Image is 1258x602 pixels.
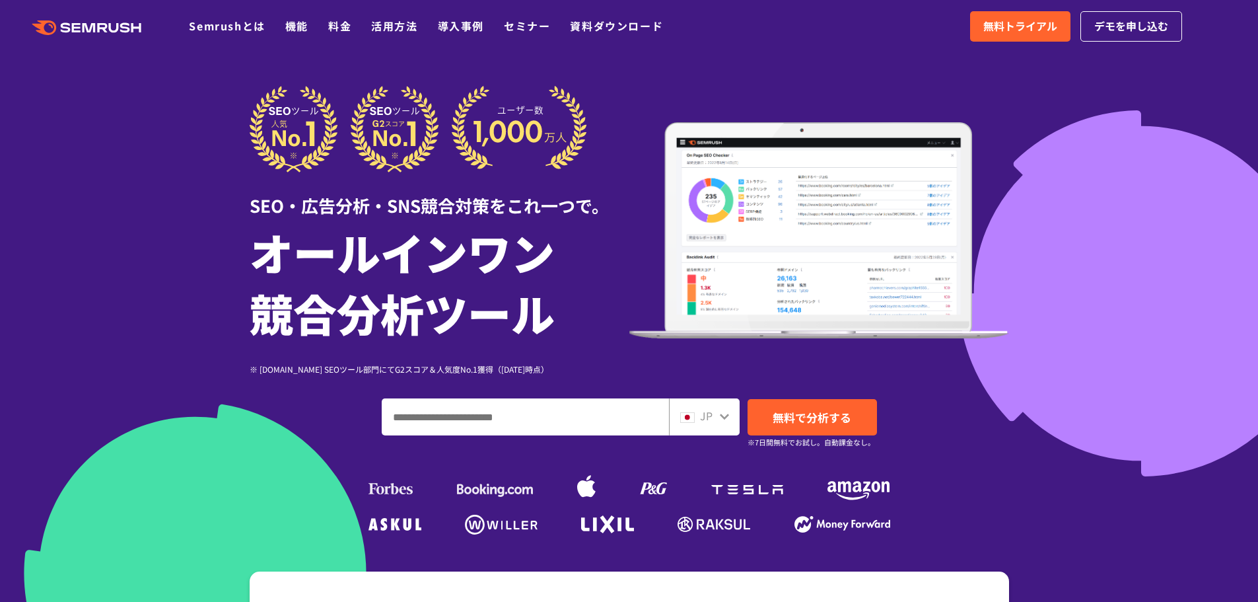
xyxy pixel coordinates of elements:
span: デモを申し込む [1094,18,1168,35]
a: 活用方法 [371,18,417,34]
a: 資料ダウンロード [570,18,663,34]
a: 導入事例 [438,18,484,34]
a: セミナー [504,18,550,34]
h1: オールインワン 競合分析ツール [250,221,629,343]
input: ドメイン、キーワードまたはURLを入力してください [382,399,668,435]
a: 無料で分析する [748,399,877,435]
div: ※ [DOMAIN_NAME] SEOツール部門にてG2スコア＆人気度No.1獲得（[DATE]時点） [250,363,629,375]
a: 無料トライアル [970,11,1070,42]
span: 無料トライアル [983,18,1057,35]
a: 料金 [328,18,351,34]
small: ※7日間無料でお試し。自動課金なし。 [748,436,875,449]
div: SEO・広告分析・SNS競合対策をこれ一つで。 [250,172,629,218]
a: 機能 [285,18,308,34]
a: Semrushとは [189,18,265,34]
span: JP [700,408,713,424]
a: デモを申し込む [1080,11,1182,42]
span: 無料で分析する [773,409,851,426]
